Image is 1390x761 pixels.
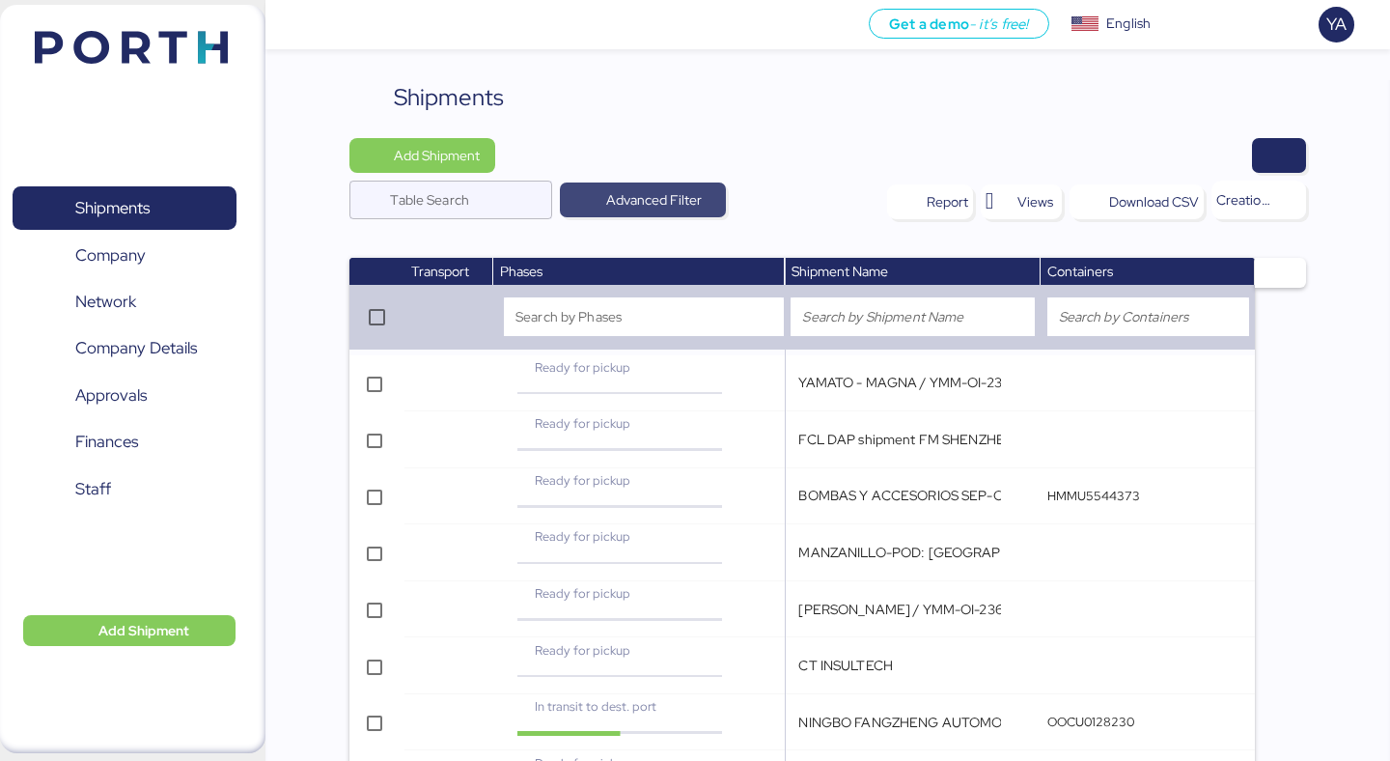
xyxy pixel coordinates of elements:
button: Menu [277,9,310,42]
div: Report [927,190,968,213]
button: Advanced Filter [560,183,726,217]
span: Phases [500,263,542,280]
span: Finances [75,428,138,456]
a: Approvals [13,374,236,418]
span: Containers [1047,263,1113,280]
span: Ready for pickup [535,642,630,659]
a: Shipments [13,186,236,231]
div: Shipments [394,80,504,115]
input: Search by Containers [1059,305,1237,328]
button: Add Shipment [349,138,495,173]
span: Ready for pickup [535,585,630,602]
span: In transit to dest. port [535,698,656,715]
a: Staff [13,467,236,512]
a: Company [13,233,236,277]
span: Ready for pickup [535,528,630,545]
span: Advanced Filter [606,188,702,211]
span: Views [1017,190,1053,213]
button: Report [887,184,973,219]
button: Views [981,184,1062,219]
span: YA [1326,12,1347,37]
span: Add Shipment [394,144,480,167]
span: Transport [411,263,469,280]
a: Company Details [13,326,236,371]
span: Approvals [75,381,147,409]
div: Download CSV [1109,190,1199,213]
div: English [1106,14,1151,34]
a: Finances [13,420,236,465]
q-button: OOCU0128230 [1047,714,1134,730]
span: Shipments [75,194,150,222]
button: Add Shipment [23,615,236,646]
span: Shipment Name [792,263,888,280]
a: Network [13,280,236,324]
q-button: HMMU5544373 [1047,488,1140,504]
button: Download CSV [1070,184,1204,219]
span: Ready for pickup [535,415,630,432]
span: Ready for pickup [535,359,630,376]
input: Search by Shipment Name [802,305,1022,328]
input: Table Search [390,181,541,219]
span: Company Details [75,334,197,362]
span: Add Shipment [98,619,189,642]
span: Ready for pickup [535,472,630,489]
span: Company [75,241,146,269]
span: Network [75,288,136,316]
span: Staff [75,475,111,503]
